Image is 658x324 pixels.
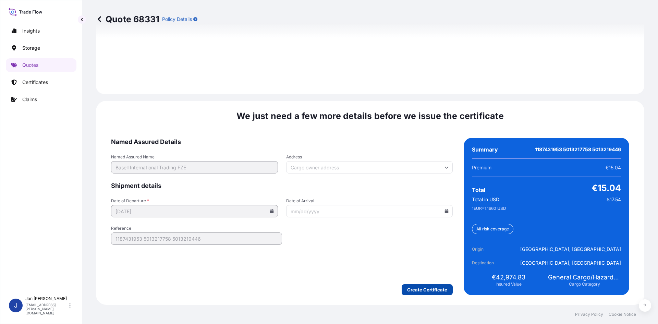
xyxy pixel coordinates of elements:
[520,246,621,253] span: [GEOGRAPHIC_DATA], [GEOGRAPHIC_DATA]
[592,182,621,193] span: €15.04
[472,224,513,234] div: All risk coverage
[6,58,76,72] a: Quotes
[286,161,453,173] input: Cargo owner address
[22,27,40,34] p: Insights
[472,187,485,193] span: Total
[111,198,278,204] span: Date of Departure
[286,205,453,217] input: mm/dd/yyyy
[162,16,192,23] p: Policy Details
[111,182,453,190] span: Shipment details
[472,246,510,253] span: Origin
[286,198,453,204] span: Date of Arrival
[606,164,621,171] span: €15.04
[22,45,40,51] p: Storage
[520,260,621,266] span: [GEOGRAPHIC_DATA], [GEOGRAPHIC_DATA]
[25,296,68,301] p: Jan [PERSON_NAME]
[472,196,499,203] span: Total in USD
[472,146,498,153] span: Summary
[14,302,17,309] span: J
[492,273,525,281] span: €42,974.83
[535,146,621,153] span: 1187431953 5013217758 5013219446
[25,303,68,315] p: [EMAIL_ADDRESS][PERSON_NAME][DOMAIN_NAME]
[111,226,282,231] span: Reference
[496,281,522,287] span: Insured Value
[22,62,38,69] p: Quotes
[286,154,453,160] span: Address
[575,312,603,317] a: Privacy Policy
[6,75,76,89] a: Certificates
[472,260,510,266] span: Destination
[236,110,504,121] span: We just need a few more details before we issue the certificate
[111,154,278,160] span: Named Assured Name
[548,273,621,281] span: General Cargo/Hazardous Material
[407,286,447,293] p: Create Certificate
[22,96,37,103] p: Claims
[472,164,491,171] span: Premium
[607,196,621,203] span: $17.54
[6,41,76,55] a: Storage
[96,14,159,25] p: Quote 68331
[22,79,48,86] p: Certificates
[569,281,600,287] span: Cargo Category
[472,206,506,211] span: 1 EUR = 1.1660 USD
[111,138,453,146] span: Named Assured Details
[609,312,636,317] a: Cookie Notice
[6,93,76,106] a: Claims
[111,205,278,217] input: mm/dd/yyyy
[6,24,76,38] a: Insights
[402,284,453,295] button: Create Certificate
[111,232,282,245] input: Your internal reference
